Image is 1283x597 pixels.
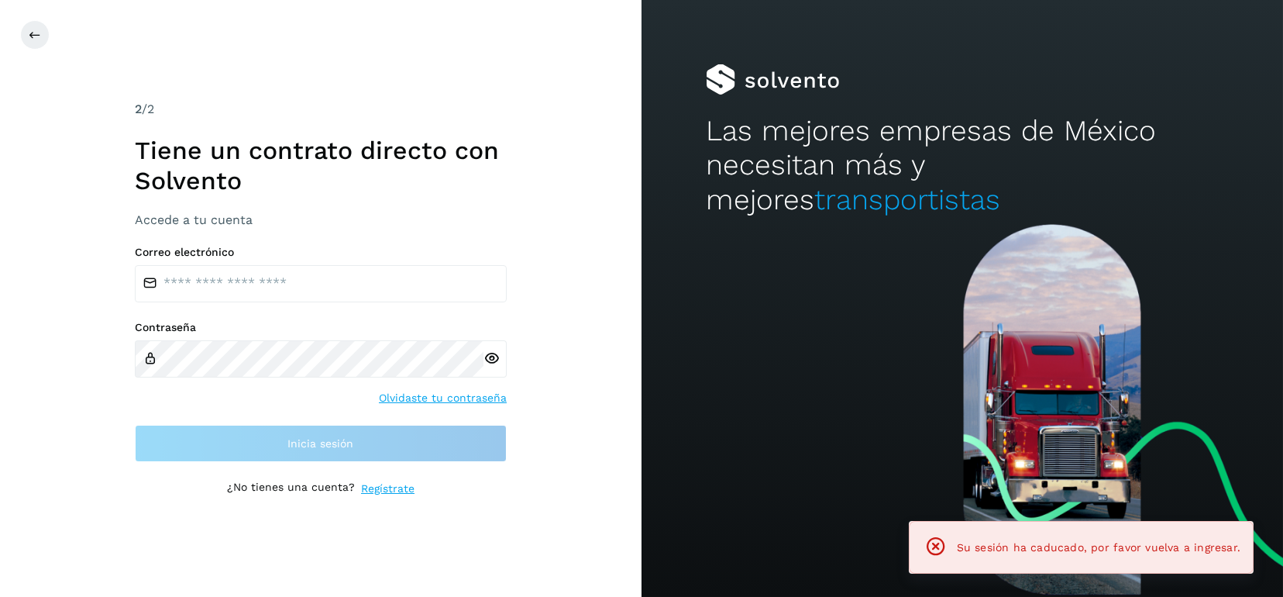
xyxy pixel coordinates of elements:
label: Correo electrónico [135,246,507,259]
h3: Accede a tu cuenta [135,212,507,227]
span: Inicia sesión [288,438,354,449]
a: Olvidaste tu contraseña [379,390,507,406]
span: 2 [135,102,142,116]
h2: Las mejores empresas de México necesitan más y mejores [706,114,1219,217]
label: Contraseña [135,321,507,334]
a: Regístrate [361,481,414,497]
p: ¿No tienes una cuenta? [227,481,355,497]
div: /2 [135,100,507,119]
span: Su sesión ha caducado, por favor vuelva a ingresar. [957,541,1240,554]
h1: Tiene un contrato directo con Solvento [135,136,507,195]
span: transportistas [814,183,1000,216]
button: Inicia sesión [135,425,507,462]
